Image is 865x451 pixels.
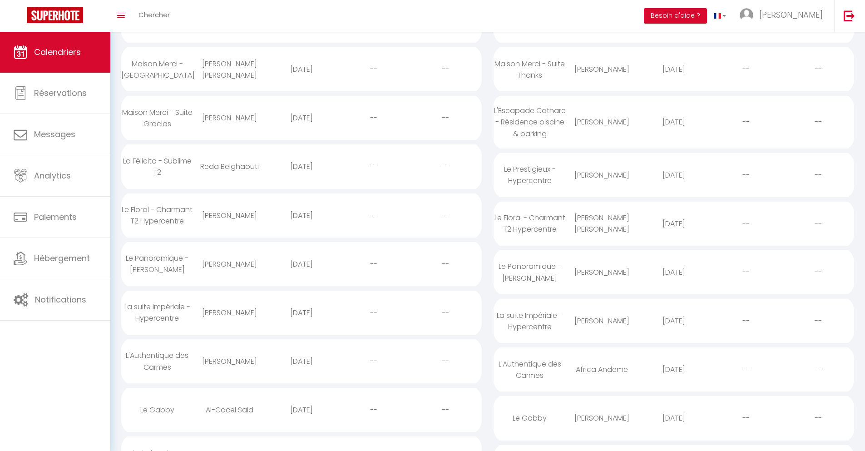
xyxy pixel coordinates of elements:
div: Al-Cacel Said [193,395,266,425]
div: [DATE] [638,55,710,84]
div: [DATE] [266,103,338,133]
div: Maison Merci - Suite Thanks [494,49,566,90]
div: -- [410,298,482,327]
div: [PERSON_NAME] [566,107,638,137]
div: [DATE] [638,355,710,384]
div: -- [782,160,854,190]
span: Notifications [35,294,86,305]
div: [DATE] [266,347,338,376]
div: La Félicita - Sublime T2 [121,146,193,187]
span: [PERSON_NAME] [759,9,823,20]
div: -- [782,306,854,336]
div: Reda Belghaouti [193,152,266,181]
div: Maison Merci - Suite Gracias [121,98,193,139]
div: [PERSON_NAME] [193,103,266,133]
div: [PERSON_NAME] [566,55,638,84]
div: -- [337,395,410,425]
div: -- [782,403,854,433]
div: [PERSON_NAME] [193,347,266,376]
div: [DATE] [266,201,338,230]
div: [PERSON_NAME] [193,298,266,327]
span: Analytics [34,170,71,181]
div: [PERSON_NAME] [193,201,266,230]
div: [DATE] [266,395,338,425]
div: [PERSON_NAME] [566,403,638,433]
div: La suite Impériale - Hypercentre [121,292,193,333]
div: -- [710,160,782,190]
div: Le Prestigieux - Hypercentre [494,154,566,195]
div: -- [782,258,854,287]
span: Hébergement [34,253,90,264]
div: -- [410,55,482,84]
div: La suite Impériale - Hypercentre [494,301,566,342]
img: ... [740,8,753,22]
div: [DATE] [638,258,710,287]
div: -- [782,355,854,384]
div: [PERSON_NAME] [566,160,638,190]
div: [DATE] [638,107,710,137]
div: Maison Merci - [GEOGRAPHIC_DATA] [121,49,193,90]
img: logout [844,10,855,21]
div: Le Panoramique - [PERSON_NAME] [494,252,566,292]
div: Le Gabby [121,395,193,425]
span: Chercher [138,10,170,20]
div: -- [710,403,782,433]
span: Calendriers [34,46,81,58]
div: Le Gabby [494,403,566,433]
div: L'Authentique des Carmes [494,349,566,390]
div: -- [337,152,410,181]
div: -- [710,355,782,384]
div: [DATE] [638,160,710,190]
div: -- [710,209,782,238]
div: -- [337,249,410,279]
div: Africa Andeme [566,355,638,384]
div: Le Floral - Charmant T2 Hypercentre [121,195,193,236]
div: -- [710,55,782,84]
div: -- [710,306,782,336]
div: -- [337,55,410,84]
div: -- [337,347,410,376]
div: -- [710,107,782,137]
div: -- [410,103,482,133]
div: -- [410,152,482,181]
div: L'Escapade Cathare - Résidence piscine & parking [494,96,566,148]
div: Le Floral - Charmant T2 Hypercentre [494,203,566,244]
div: [DATE] [266,55,338,84]
button: Besoin d'aide ? [644,8,707,24]
div: -- [782,209,854,238]
div: -- [410,347,482,376]
div: -- [782,107,854,137]
div: [DATE] [638,209,710,238]
div: [PERSON_NAME] [PERSON_NAME] [566,203,638,244]
img: Super Booking [27,7,83,23]
div: L'Authentique des Carmes [121,341,193,382]
div: [DATE] [638,403,710,433]
div: [DATE] [638,306,710,336]
span: Paiements [34,211,77,223]
div: [PERSON_NAME] [566,306,638,336]
div: [PERSON_NAME] [193,249,266,279]
div: [PERSON_NAME] [PERSON_NAME] [193,49,266,90]
div: -- [337,201,410,230]
div: -- [410,395,482,425]
span: Réservations [34,87,87,99]
span: Messages [34,129,75,140]
div: -- [710,258,782,287]
div: -- [410,249,482,279]
div: -- [410,201,482,230]
div: -- [782,55,854,84]
div: [DATE] [266,152,338,181]
div: [DATE] [266,249,338,279]
div: -- [337,103,410,133]
div: -- [337,298,410,327]
div: Le Panoramique - [PERSON_NAME] [121,243,193,284]
div: [PERSON_NAME] [566,258,638,287]
div: [DATE] [266,298,338,327]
